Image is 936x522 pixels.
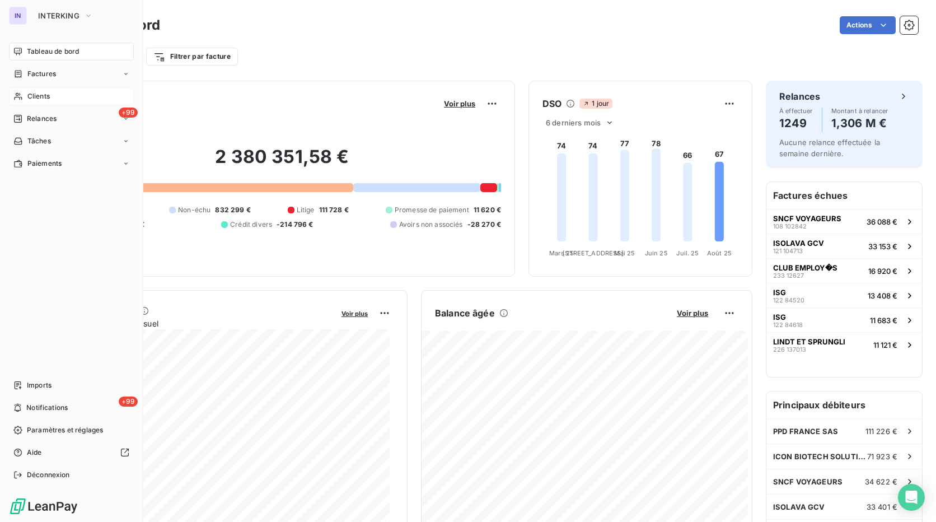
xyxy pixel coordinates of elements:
span: -214 796 € [277,220,313,230]
span: 71 923 € [867,452,897,461]
span: Paramètres et réglages [27,425,103,435]
img: Logo LeanPay [9,497,78,515]
h6: Relances [779,90,820,103]
span: Non-échu [178,205,210,215]
span: 11 683 € [870,316,897,325]
h2: 2 380 351,58 € [63,146,501,179]
span: Clients [27,91,50,101]
span: SNCF VOYAGEURS [773,477,843,486]
span: 233 12627 [773,272,804,279]
button: ISG122 8461811 683 € [766,307,922,332]
span: ISOLAVA GCV [773,502,825,511]
span: Imports [27,380,52,390]
a: Tâches [9,132,134,150]
h6: Balance âgée [435,306,495,320]
button: Actions [840,16,896,34]
button: LINDT ET SPRUNGLI226 13701311 121 € [766,332,922,357]
span: Voir plus [444,99,475,108]
span: Notifications [26,403,68,413]
span: 34 622 € [865,477,897,486]
a: Imports [9,376,134,394]
h6: Principaux débiteurs [766,391,922,418]
a: Aide [9,444,134,462]
div: Open Intercom Messenger [898,484,925,511]
span: INTERKING [38,11,79,20]
tspan: Mars 25 [549,249,574,257]
span: 832 299 € [215,205,250,215]
tspan: Juin 25 [645,249,668,257]
span: Crédit divers [230,220,272,230]
span: Tableau de bord [27,46,79,57]
span: 6 derniers mois [546,118,601,127]
a: +99Relances [9,110,134,128]
span: Promesse de paiement [395,205,469,215]
button: ISG122 8452013 408 € [766,283,922,307]
h4: 1249 [779,114,813,132]
span: ISG [773,313,786,321]
span: Avoirs non associés [399,220,463,230]
span: Aucune relance effectuée la semaine dernière. [779,138,880,158]
span: Chiffre d'affaires mensuel [63,318,334,329]
button: CLUB EMPLOY�S233 1262716 920 € [766,258,922,283]
a: Paramètres et réglages [9,421,134,439]
button: ISOLAVA GCV121 10471333 153 € [766,234,922,258]
button: Voir plus [338,308,371,318]
button: Voir plus [441,99,479,109]
span: 36 088 € [867,217,897,226]
a: Clients [9,87,134,105]
span: 121 104713 [773,248,803,254]
span: 122 84520 [773,297,804,304]
tspan: Mai 25 [614,249,635,257]
div: IN [9,7,27,25]
span: Litige [297,205,315,215]
h6: DSO [542,97,561,110]
span: Voir plus [341,310,368,318]
span: CLUB EMPLOY�S [773,263,837,272]
span: 33 401 € [867,502,897,511]
span: Tâches [27,136,51,146]
span: SNCF VOYAGEURS [773,214,841,223]
span: -28 270 € [467,220,501,230]
span: 1 jour [579,99,612,109]
button: Filtrer par facture [146,48,238,66]
span: 122 84618 [773,321,803,328]
span: ICON BIOTECH SOLUTION [773,452,867,461]
span: Relances [27,114,57,124]
span: +99 [119,108,138,118]
span: Aide [27,448,42,458]
a: Paiements [9,155,134,173]
a: Factures [9,65,134,83]
button: Voir plus [673,308,712,318]
span: Montant à relancer [831,108,888,114]
h4: 1,306 M € [831,114,888,132]
span: Déconnexion [27,470,70,480]
span: LINDT ET SPRUNGLI [773,337,845,346]
span: ISG [773,288,786,297]
h6: Factures échues [766,182,922,209]
span: 111 728 € [319,205,349,215]
span: +99 [119,397,138,407]
span: 11 620 € [474,205,501,215]
tspan: [STREET_ADDRESS] [563,249,623,257]
span: 33 153 € [868,242,897,251]
tspan: Juil. 25 [676,249,699,257]
span: 11 121 € [873,341,897,349]
span: 111 226 € [865,427,897,436]
span: 13 408 € [868,291,897,300]
button: SNCF VOYAGEURS108 10284236 088 € [766,209,922,234]
span: ISOLAVA GCV [773,239,824,248]
a: Tableau de bord [9,43,134,60]
span: 108 102842 [773,223,807,230]
span: 226 137013 [773,346,806,353]
span: Voir plus [677,309,708,318]
span: PPD FRANCE SAS [773,427,838,436]
tspan: Août 25 [707,249,732,257]
span: Paiements [27,159,62,169]
span: À effectuer [779,108,813,114]
span: 16 920 € [868,267,897,276]
span: Factures [27,69,56,79]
